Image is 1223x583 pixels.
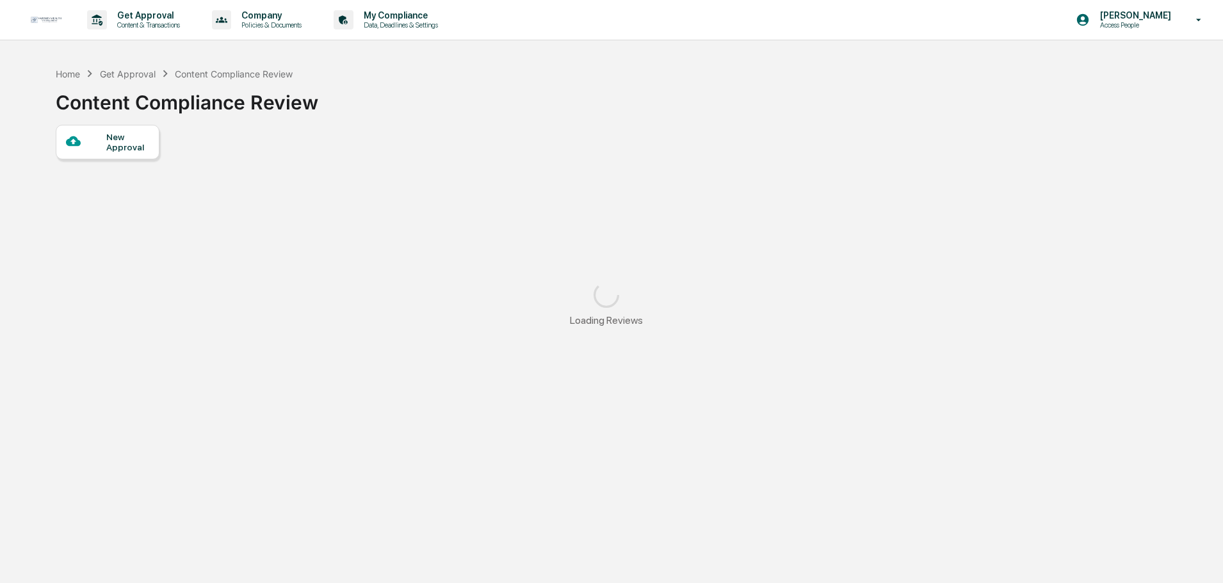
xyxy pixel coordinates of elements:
p: [PERSON_NAME] [1090,10,1178,20]
p: Content & Transactions [107,20,186,29]
div: Content Compliance Review [56,81,318,114]
p: Get Approval [107,10,186,20]
p: Policies & Documents [231,20,308,29]
div: Get Approval [100,68,156,79]
div: Content Compliance Review [175,68,293,79]
img: logo [31,17,61,24]
div: Loading Reviews [570,314,643,326]
div: Home [56,68,80,79]
p: Company [231,10,308,20]
p: Access People [1090,20,1178,29]
p: My Compliance [353,10,444,20]
p: Data, Deadlines & Settings [353,20,444,29]
div: New Approval [106,132,149,152]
